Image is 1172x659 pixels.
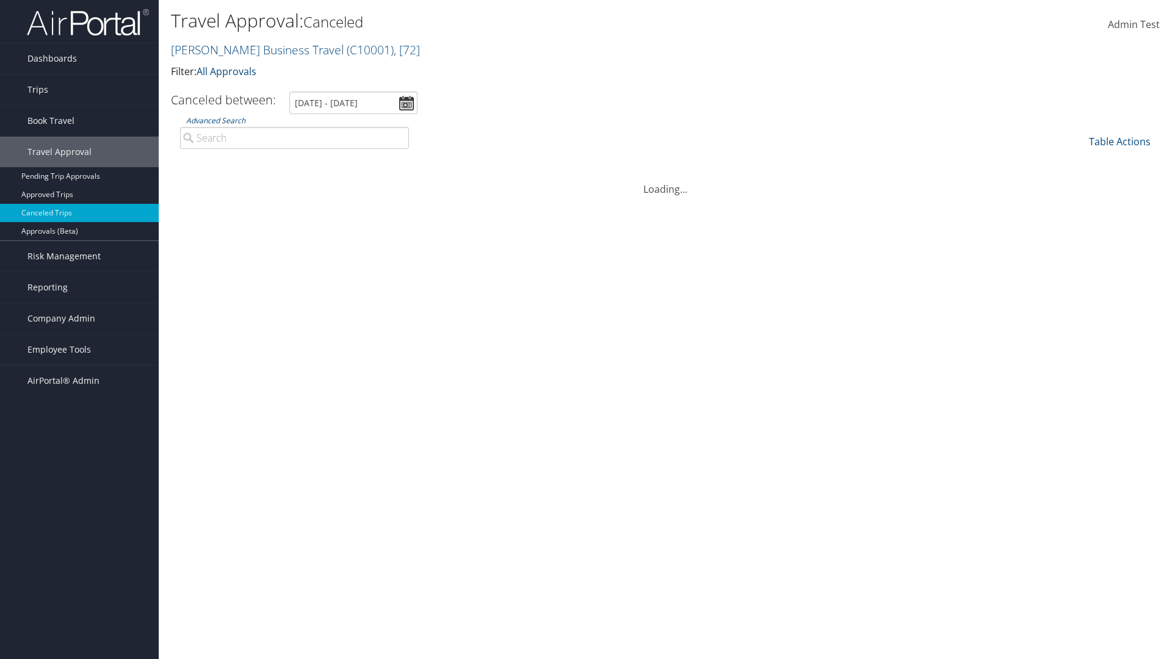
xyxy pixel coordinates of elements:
[171,64,830,80] p: Filter:
[27,43,77,74] span: Dashboards
[197,65,256,78] a: All Approvals
[1108,6,1160,44] a: Admin Test
[1089,135,1151,148] a: Table Actions
[394,41,420,58] span: , [ 72 ]
[303,12,363,32] small: Canceled
[27,366,99,396] span: AirPortal® Admin
[289,92,418,114] input: [DATE] - [DATE]
[171,41,420,58] a: [PERSON_NAME] Business Travel
[27,334,91,365] span: Employee Tools
[347,41,394,58] span: ( C10001 )
[27,106,74,136] span: Book Travel
[180,127,409,149] input: Advanced Search
[27,8,149,37] img: airportal-logo.png
[27,137,92,167] span: Travel Approval
[27,241,101,272] span: Risk Management
[27,303,95,334] span: Company Admin
[171,8,830,34] h1: Travel Approval:
[171,92,276,108] h3: Canceled between:
[1108,18,1160,31] span: Admin Test
[186,115,245,126] a: Advanced Search
[171,167,1160,196] div: Loading...
[27,272,68,303] span: Reporting
[27,74,48,105] span: Trips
